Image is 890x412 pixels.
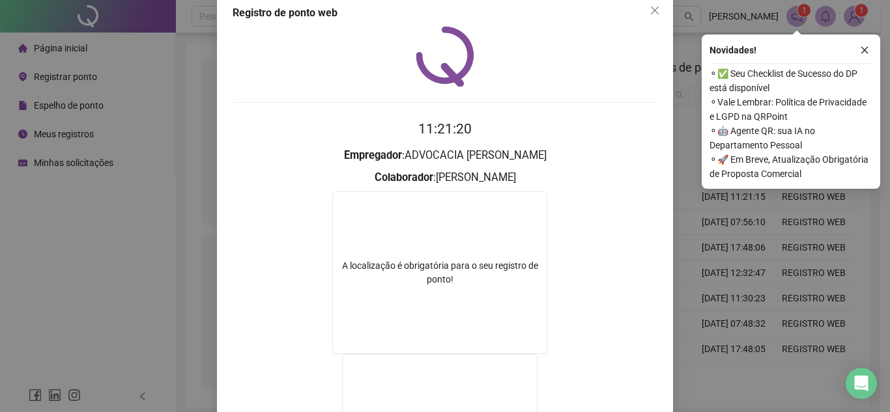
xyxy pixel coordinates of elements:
[710,66,872,95] span: ⚬ ✅ Seu Checklist de Sucesso do DP está disponível
[650,5,660,16] span: close
[710,43,756,57] span: Novidades !
[416,26,474,87] img: QRPoint
[233,169,657,186] h3: : [PERSON_NAME]
[233,5,657,21] div: Registro de ponto web
[846,368,877,399] div: Open Intercom Messenger
[344,149,402,161] strong: Empregador
[710,95,872,124] span: ⚬ Vale Lembrar: Política de Privacidade e LGPD na QRPoint
[710,152,872,181] span: ⚬ 🚀 Em Breve, Atualização Obrigatória de Proposta Comercial
[333,259,547,286] div: A localização é obrigatória para o seu registro de ponto!
[375,171,433,184] strong: Colaborador
[710,124,872,152] span: ⚬ 🤖 Agente QR: sua IA no Departamento Pessoal
[233,147,657,164] h3: : ADVOCACIA [PERSON_NAME]
[860,46,869,55] span: close
[418,121,472,137] time: 11:21:20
